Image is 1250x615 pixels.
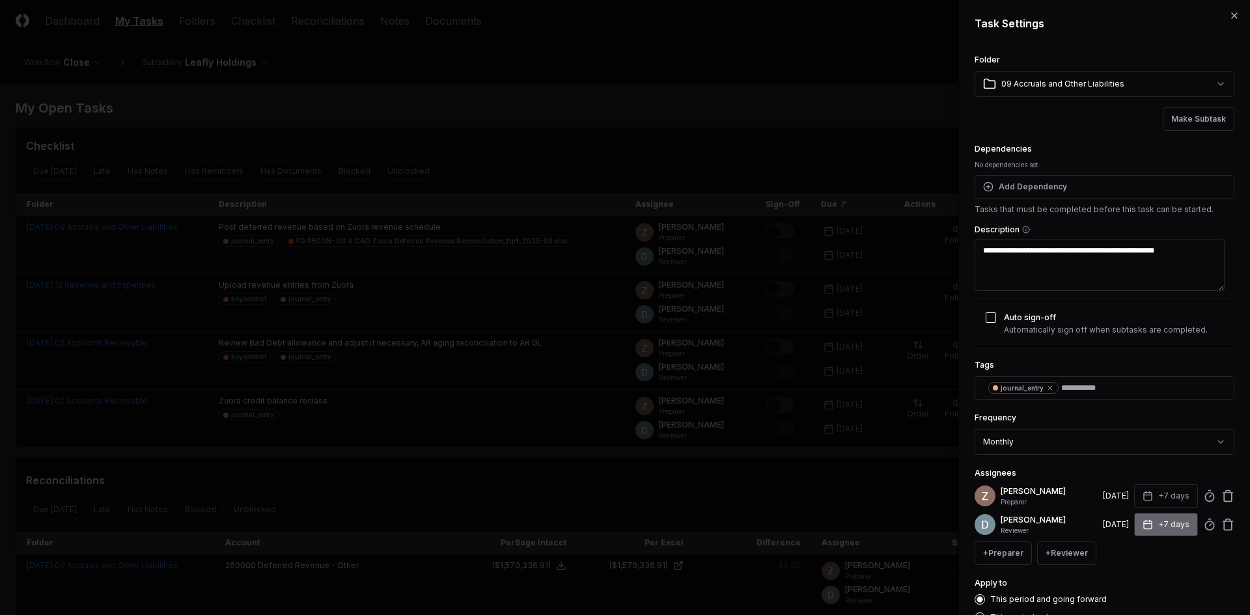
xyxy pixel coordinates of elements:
label: This period and going forward [990,595,1107,603]
button: +Preparer [975,541,1032,565]
p: Preparer [1001,497,1098,507]
label: Assignees [975,468,1016,478]
p: [PERSON_NAME] [1001,514,1098,526]
div: No dependencies set [975,160,1234,170]
label: Apply to [975,578,1007,588]
label: Tags [975,360,994,370]
div: journal_entry [1001,383,1054,393]
button: +7 days [1134,484,1198,508]
label: Folder [975,55,1000,64]
p: Reviewer [1001,526,1098,536]
label: Description [975,226,1234,234]
p: Tasks that must be completed before this task can be started. [975,204,1234,215]
button: +Reviewer [1037,541,1096,565]
button: +7 days [1134,513,1198,536]
label: Frequency [975,413,1016,422]
p: [PERSON_NAME] [1001,485,1098,497]
div: [DATE] [1103,490,1129,502]
label: Dependencies [975,144,1032,154]
button: Description [1022,226,1030,234]
img: ACg8ocKnDsamp5-SE65NkOhq35AnOBarAXdzXQ03o9g231ijNgHgyA=s96-c [975,485,995,506]
h2: Task Settings [975,16,1234,31]
button: Add Dependency [975,175,1234,198]
button: Make Subtask [1163,107,1234,131]
div: [DATE] [1103,519,1129,530]
label: Auto sign-off [1004,312,1056,322]
img: ACg8ocLeIi4Jlns6Fsr4lO0wQ1XJrFQvF4yUjbLrd1AsCAOmrfa1KQ=s96-c [975,514,995,535]
p: Automatically sign off when subtasks are completed. [1004,324,1208,336]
